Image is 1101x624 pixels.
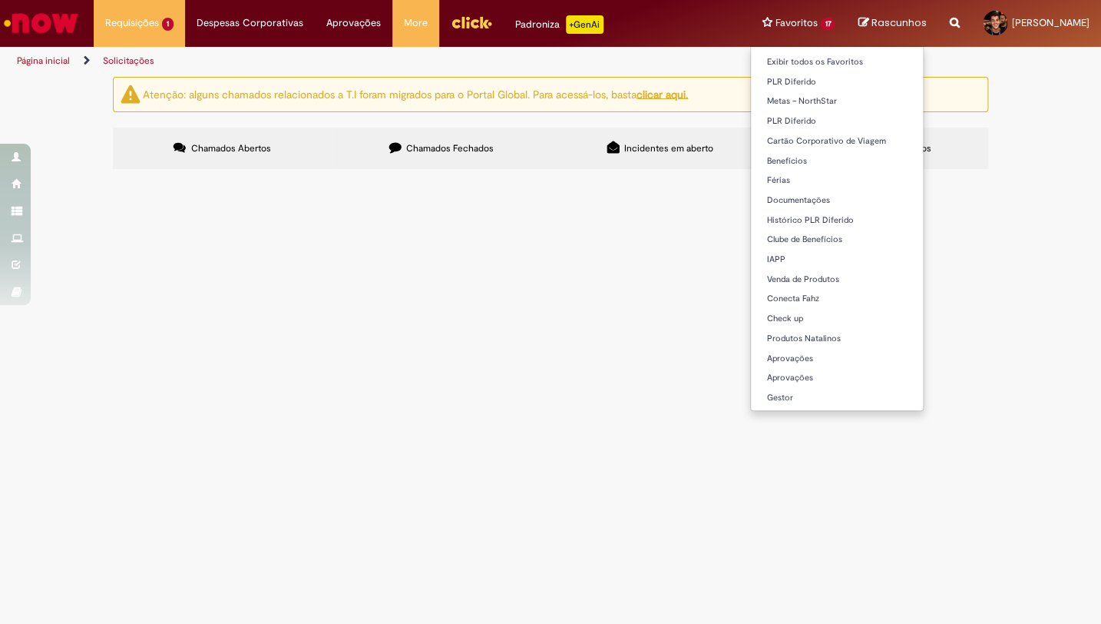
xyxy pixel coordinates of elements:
a: Gestor [751,390,923,407]
a: Férias [751,172,923,189]
span: Chamados Abertos [191,142,271,154]
ng-bind-html: Atenção: alguns chamados relacionados a T.I foram migrados para o Portal Global. Para acessá-los,... [143,87,688,101]
span: [PERSON_NAME] [1012,16,1089,29]
a: Metas – NorthStar [751,93,923,110]
span: Favoritos [775,15,817,31]
span: Chamados Fechados [406,142,494,154]
a: Aprovações [751,370,923,387]
a: Aprovações [751,350,923,367]
ul: Trilhas de página [12,47,722,75]
a: PLR Diferido [751,74,923,91]
a: Venda de Produtos [751,271,923,288]
a: Página inicial [17,55,70,67]
p: +GenAi [566,15,603,34]
a: clicar aqui. [636,87,688,101]
span: 1 [162,18,174,31]
a: Rascunhos [858,16,927,31]
a: PLR Diferido [751,113,923,130]
span: 17 [820,18,835,31]
span: More [404,15,428,31]
span: Incidentes em aberto [624,142,713,154]
a: IAPP [751,251,923,268]
a: Cartão Corporativo de Viagem [751,133,923,150]
a: Produtos Natalinos [751,330,923,347]
a: Clube de Benefícios [751,231,923,248]
ul: Favoritos [750,46,924,411]
span: Requisições [105,15,159,31]
div: Padroniza [515,15,603,34]
a: Exibir todos os Favoritos [751,54,923,71]
img: ServiceNow [2,8,81,38]
a: Solicitações [103,55,154,67]
span: Rascunhos [871,15,927,30]
a: Benefícios [751,153,923,170]
a: Documentações [751,192,923,209]
span: Despesas Corporativas [197,15,303,31]
a: Check up [751,310,923,327]
span: Aprovações [326,15,381,31]
a: Conecta Fahz [751,290,923,307]
img: click_logo_yellow_360x200.png [451,11,492,34]
a: Histórico PLR Diferido [751,212,923,229]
